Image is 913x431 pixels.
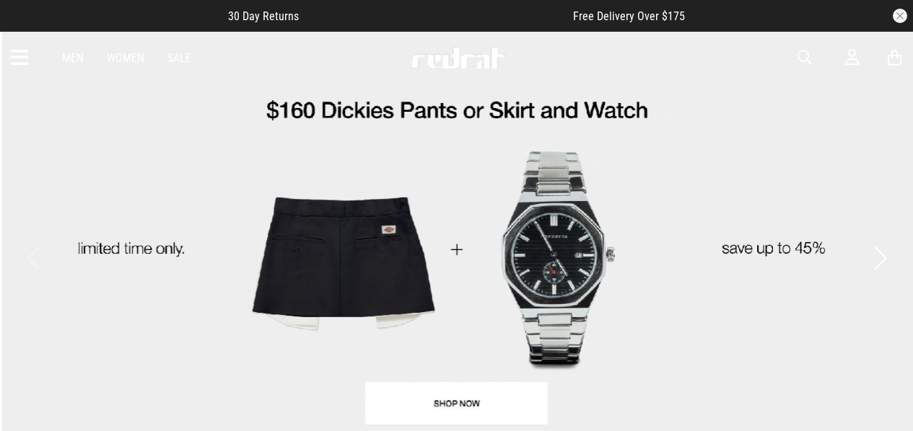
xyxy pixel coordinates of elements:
span: 30 Day Returns [228,9,299,23]
button: Next slide [870,242,890,274]
a: Sale [167,51,191,65]
button: Previous slide [23,242,43,274]
iframe: Customer reviews powered by Trustpilot [328,9,544,23]
img: Redrat logo [411,47,506,68]
a: Men [62,51,84,65]
a: Women [107,51,144,65]
span: Free Delivery Over $175 [573,9,685,23]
